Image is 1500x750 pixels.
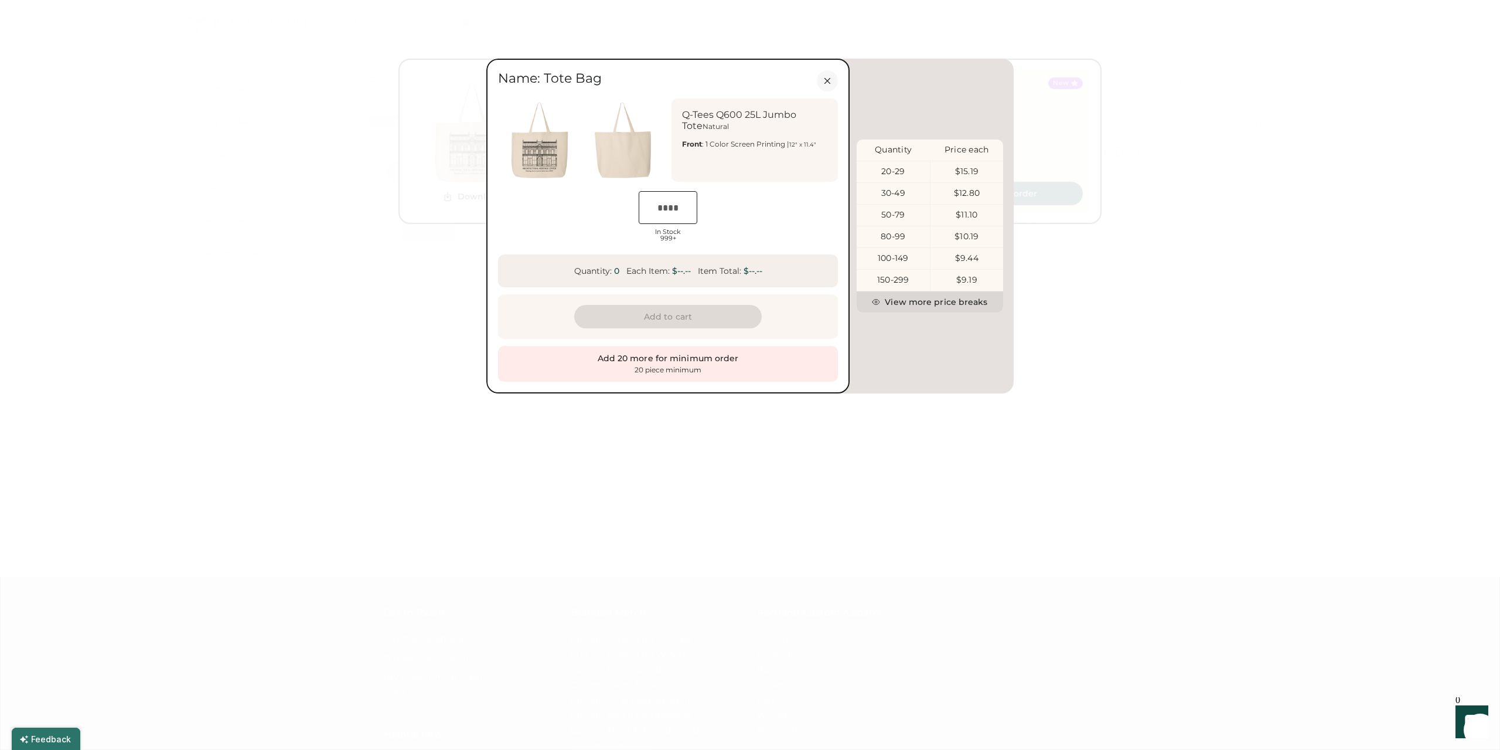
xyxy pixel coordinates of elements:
div: $9.44 [930,253,1004,264]
div: $9.19 [930,274,1004,286]
img: generate-image [498,99,581,182]
div: 20-29 [857,166,930,178]
font: 12" x 11.4" [789,141,816,148]
div: 50-79 [857,209,930,221]
iframe: Front Chat [1444,697,1495,748]
div: Item Total: [698,266,741,276]
div: Add 20 more for minimum order [598,353,739,365]
button: View more price breaks [857,291,1003,313]
font: Q-Tees Q600 25L Jumbo Tote [682,109,799,131]
div: $--.-- [744,266,762,276]
div: Quantity: [574,266,612,276]
img: generate-image [581,99,664,182]
button: Add to cart [574,305,762,328]
div: $10.19 [930,231,1004,243]
div: Name: Tote Bag [498,70,812,87]
strong: Front [682,140,702,148]
div: $--.-- [672,266,691,276]
div: In Stock 999+ [639,229,697,242]
div: $12.80 [930,188,1004,199]
div: Natural : 1 Color Screen Printing | [682,109,827,148]
div: Price each [930,144,1003,156]
div: 100-149 [857,253,930,264]
div: 20 piece minimum [505,365,831,375]
div: Quantity [857,144,930,156]
div: 0 [614,266,619,276]
div: 80-99 [857,231,930,243]
div: Each Item: [626,266,670,276]
div: 150-299 [857,274,930,286]
div: 30-49 [857,188,930,199]
div: $11.10 [930,209,1004,221]
div: $15.19 [930,166,1004,178]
